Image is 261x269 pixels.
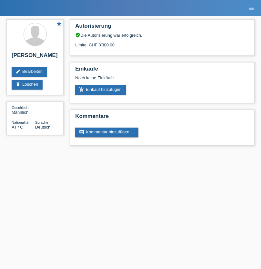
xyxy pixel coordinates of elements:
[75,33,249,38] div: Die Autorisierung war erfolgreich.
[79,130,84,135] i: comment
[245,6,258,10] a: menu
[12,80,43,90] a: deleteLöschen
[12,125,23,130] span: Österreich / C / 18.08.2016
[56,21,62,27] i: star
[75,23,249,33] h2: Autorisierung
[75,75,249,85] div: Noch keine Einkäufe
[79,87,84,92] i: add_shopping_cart
[75,128,138,137] a: commentKommentar hinzufügen ...
[75,66,249,75] h2: Einkäufe
[56,21,62,28] a: star
[248,5,255,12] i: menu
[12,52,58,62] h2: [PERSON_NAME]
[12,120,29,124] span: Nationalität
[12,106,29,110] span: Geschlecht
[75,113,249,123] h2: Kommentare
[75,38,249,47] div: Limite: CHF 3'300.00
[15,69,21,74] i: edit
[75,33,80,38] i: verified_user
[12,67,47,77] a: editBearbeiten
[15,82,21,87] i: delete
[35,125,51,130] span: Deutsch
[12,105,35,115] div: Männlich
[75,85,126,95] a: add_shopping_cartEinkauf hinzufügen
[35,120,48,124] span: Sprache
